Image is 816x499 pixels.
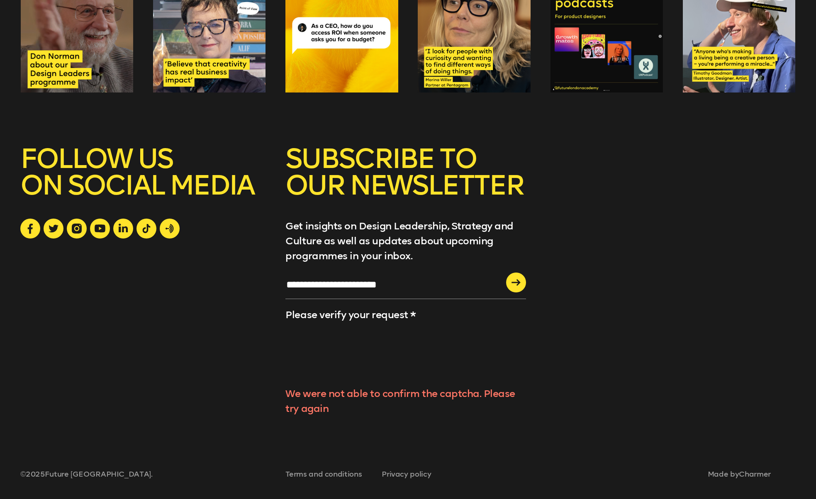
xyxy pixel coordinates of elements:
h5: SUBSCRIBE TO OUR NEWSLETTER [285,146,526,219]
a: Charmer [739,470,771,479]
span: © 2025 Future [GEOGRAPHIC_DATA]. [20,470,172,479]
label: Please verify your request * [285,309,416,321]
p: Get insights on Design Leadership, Strategy and Culture as well as updates about upcoming program... [285,219,526,263]
div: We were not able to confirm the captcha. Please try again [285,386,526,416]
a: Privacy policy [382,470,431,479]
a: Terms and conditions [285,470,362,479]
span: Made by [708,470,771,479]
h5: FOLLOW US ON SOCIAL MEDIA [20,146,265,219]
iframe: reCAPTCHA [285,326,353,386]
